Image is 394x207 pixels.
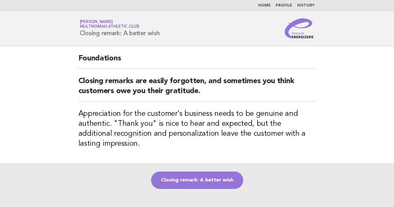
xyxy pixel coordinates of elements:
img: Service Energizers [285,18,315,38]
h1: Closing remark: A better wish [80,20,160,36]
a: Closing remark: A better wish [151,172,243,189]
span: Multnomah Athletic Club [80,25,139,29]
h3: Appreciation for the customer's business needs to be genuine and authentic. "Thank you" is nice t... [78,109,316,149]
a: [PERSON_NAME]Multnomah Athletic Club [80,20,139,29]
a: Profile [276,4,292,7]
h2: Closing remarks are easily forgotten, and sometimes you think customers owe you their gratitude. [78,76,316,101]
a: Home [258,4,271,7]
h2: Foundations [78,54,316,69]
a: History [297,4,315,7]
